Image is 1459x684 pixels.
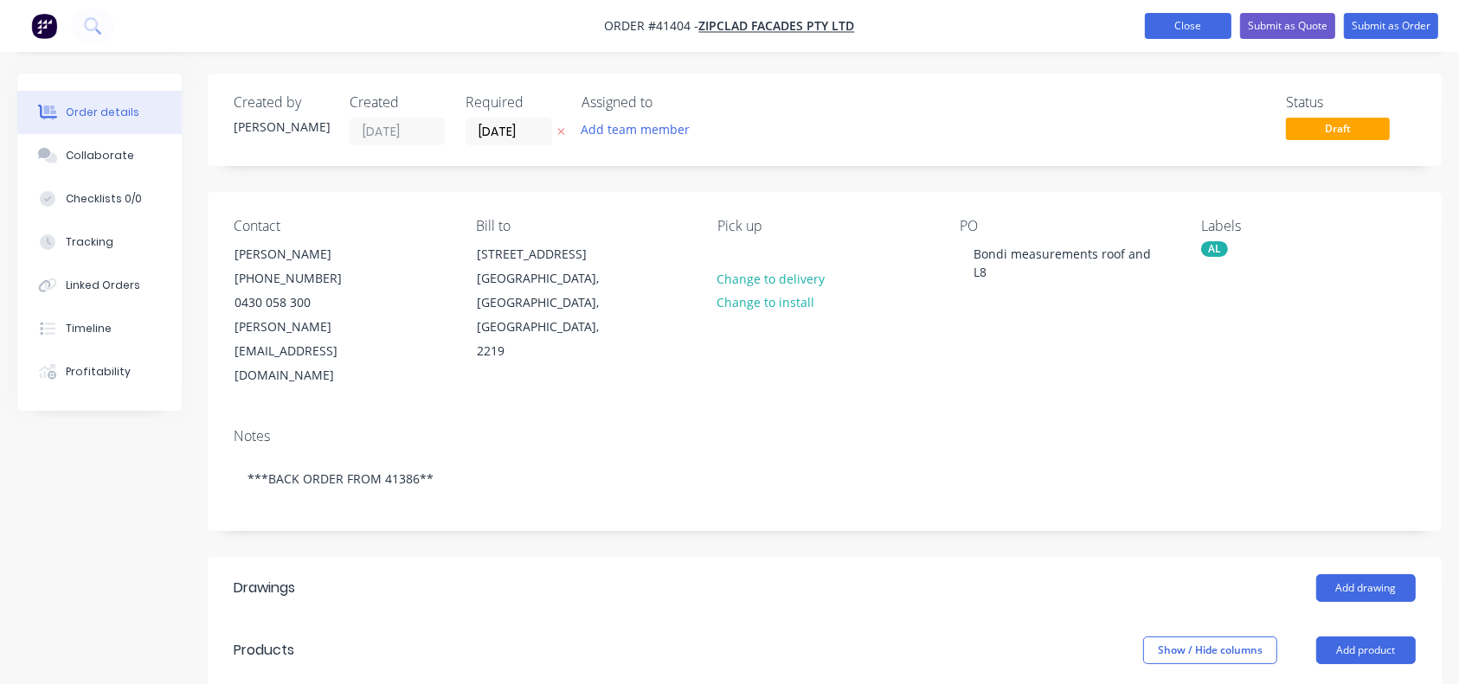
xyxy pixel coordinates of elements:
[708,266,834,290] button: Change to delivery
[605,18,699,35] span: Order #41404 -
[66,148,134,163] div: Collaborate
[66,364,131,380] div: Profitability
[462,241,635,364] div: [STREET_ADDRESS][GEOGRAPHIC_DATA], [GEOGRAPHIC_DATA], [GEOGRAPHIC_DATA], 2219
[1286,94,1416,111] div: Status
[572,118,699,141] button: Add team member
[234,640,294,661] div: Products
[17,91,182,134] button: Order details
[960,218,1174,234] div: PO
[708,291,824,314] button: Change to install
[66,278,140,293] div: Linked Orders
[220,241,393,388] div: [PERSON_NAME][PHONE_NUMBER]0430 058 300[PERSON_NAME][EMAIL_ADDRESS][DOMAIN_NAME]
[234,452,1416,505] div: ***BACK ORDER FROM 41386**
[466,94,561,111] div: Required
[1143,636,1277,664] button: Show / Hide columns
[350,94,445,111] div: Created
[17,134,182,177] button: Collaborate
[17,307,182,350] button: Timeline
[1201,218,1416,234] div: Labels
[66,105,139,120] div: Order details
[17,264,182,307] button: Linked Orders
[17,221,182,264] button: Tracking
[31,13,57,39] img: Factory
[582,94,755,111] div: Assigned to
[235,291,378,315] div: 0430 058 300
[1145,13,1231,39] button: Close
[1316,636,1416,664] button: Add product
[1286,118,1390,139] span: Draft
[234,118,329,136] div: [PERSON_NAME]
[960,241,1174,284] div: Bondi measurements roof and L8
[477,242,620,266] div: [STREET_ADDRESS]
[1344,13,1438,39] button: Submit as Order
[66,234,113,250] div: Tracking
[234,428,1416,444] div: Notes
[66,191,142,207] div: Checklists 0/0
[717,218,932,234] div: Pick up
[235,266,378,291] div: [PHONE_NUMBER]
[17,350,182,393] button: Profitability
[234,578,295,598] div: Drawings
[1240,13,1335,39] button: Submit as Quote
[235,315,378,387] div: [PERSON_NAME][EMAIL_ADDRESS][DOMAIN_NAME]
[699,18,855,35] a: Zipclad Facades Pty Ltd
[235,242,378,266] div: [PERSON_NAME]
[66,321,112,336] div: Timeline
[476,218,691,234] div: Bill to
[477,266,620,363] div: [GEOGRAPHIC_DATA], [GEOGRAPHIC_DATA], [GEOGRAPHIC_DATA], 2219
[234,94,329,111] div: Created by
[1201,241,1228,257] div: AL
[1316,574,1416,602] button: Add drawing
[582,118,699,141] button: Add team member
[234,218,448,234] div: Contact
[17,177,182,221] button: Checklists 0/0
